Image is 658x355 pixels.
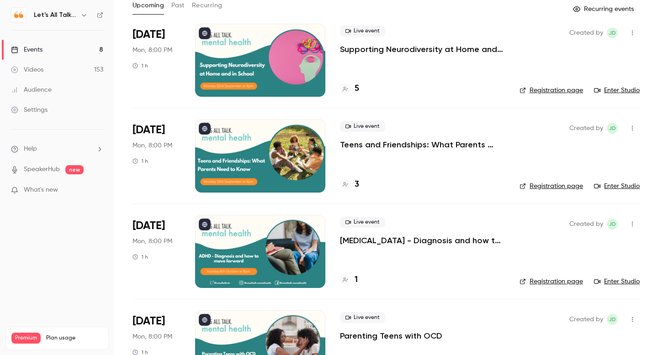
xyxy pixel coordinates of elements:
[24,165,60,174] a: SpeakerHub
[607,123,618,134] span: Jenni Dunn
[133,215,180,288] div: Oct 6 Mon, 8:00 PM (Europe/London)
[609,123,616,134] span: JD
[34,10,77,20] h6: Let's All Talk Mental Health
[569,123,603,134] span: Created by
[594,86,640,95] a: Enter Studio
[355,178,359,191] h4: 3
[92,186,103,194] iframe: Noticeable Trigger
[24,144,37,154] span: Help
[11,105,48,115] div: Settings
[569,219,603,230] span: Created by
[340,235,505,246] a: [MEDICAL_DATA] - Diagnosis and how to move forward
[340,274,358,286] a: 1
[607,219,618,230] span: Jenni Dunn
[133,314,165,329] span: [DATE]
[133,62,148,69] div: 1 h
[594,277,640,286] a: Enter Studio
[24,185,58,195] span: What's new
[520,182,583,191] a: Registration page
[11,85,52,94] div: Audience
[340,330,442,341] a: Parenting Teens with OCD
[133,24,180,97] div: Sep 22 Mon, 8:00 PM (Europe/London)
[11,8,26,22] img: Let's All Talk Mental Health
[133,141,172,150] span: Mon, 8:00 PM
[569,27,603,38] span: Created by
[46,334,103,342] span: Plan usage
[594,182,640,191] a: Enter Studio
[133,253,148,261] div: 1 h
[340,121,385,132] span: Live event
[340,139,505,150] a: Teens and Friendships: What Parents Need to Know
[520,277,583,286] a: Registration page
[133,237,172,246] span: Mon, 8:00 PM
[11,45,42,54] div: Events
[607,314,618,325] span: Jenni Dunn
[569,314,603,325] span: Created by
[355,274,358,286] h4: 1
[133,123,165,137] span: [DATE]
[133,27,165,42] span: [DATE]
[65,165,84,174] span: new
[569,2,640,16] button: Recurring events
[609,27,616,38] span: JD
[609,314,616,325] span: JD
[340,178,359,191] a: 3
[11,65,43,74] div: Videos
[340,312,385,323] span: Live event
[340,26,385,37] span: Live event
[133,219,165,233] span: [DATE]
[340,83,359,95] a: 5
[133,46,172,55] span: Mon, 8:00 PM
[355,83,359,95] h4: 5
[520,86,583,95] a: Registration page
[607,27,618,38] span: Jenni Dunn
[133,332,172,341] span: Mon, 8:00 PM
[340,44,505,55] a: Supporting Neurodiversity at Home and in School
[11,333,41,344] span: Premium
[133,157,148,165] div: 1 h
[11,144,103,154] li: help-dropdown-opener
[133,119,180,192] div: Sep 29 Mon, 8:00 PM (Europe/London)
[609,219,616,230] span: JD
[340,217,385,228] span: Live event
